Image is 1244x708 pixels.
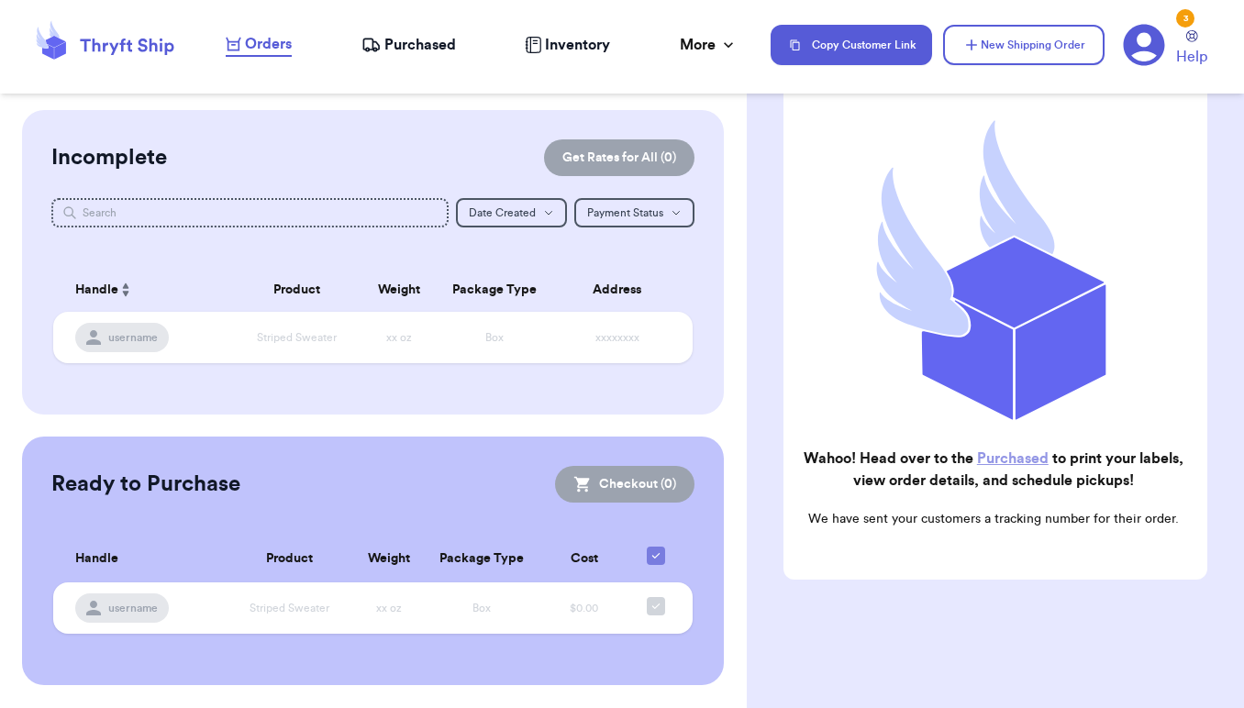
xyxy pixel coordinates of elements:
[108,601,158,615] span: username
[1123,24,1165,66] a: 3
[570,603,598,614] span: $0.00
[538,536,630,582] th: Cost
[108,330,158,345] span: username
[437,268,551,312] th: Package Type
[118,279,133,301] button: Sort ascending
[472,603,491,614] span: Box
[595,332,639,343] span: xxxxxxxx
[525,34,610,56] a: Inventory
[587,207,663,218] span: Payment Status
[384,34,456,56] span: Purchased
[574,198,694,227] button: Payment Status
[361,268,438,312] th: Weight
[798,448,1189,492] h2: Wahoo! Head over to the to print your labels, view order details, and schedule pickups!
[228,536,351,582] th: Product
[555,466,694,503] button: Checkout (0)
[680,34,738,56] div: More
[943,25,1105,65] button: New Shipping Order
[426,536,538,582] th: Package Type
[75,549,118,569] span: Handle
[1176,30,1207,68] a: Help
[257,332,337,343] span: Striped Sweater
[351,536,426,582] th: Weight
[544,139,694,176] button: Get Rates for All (0)
[1176,9,1194,28] div: 3
[250,603,329,614] span: Striped Sweater
[1176,46,1207,68] span: Help
[361,34,456,56] a: Purchased
[51,198,449,227] input: Search
[485,332,504,343] span: Box
[456,198,567,227] button: Date Created
[245,33,292,55] span: Orders
[51,143,167,172] h2: Incomplete
[376,603,402,614] span: xx oz
[771,25,932,65] button: Copy Customer Link
[469,207,536,218] span: Date Created
[51,470,240,499] h2: Ready to Purchase
[233,268,361,312] th: Product
[75,281,118,300] span: Handle
[552,268,693,312] th: Address
[977,451,1049,466] a: Purchased
[545,34,610,56] span: Inventory
[386,332,412,343] span: xx oz
[798,510,1189,528] p: We have sent your customers a tracking number for their order.
[226,33,292,57] a: Orders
